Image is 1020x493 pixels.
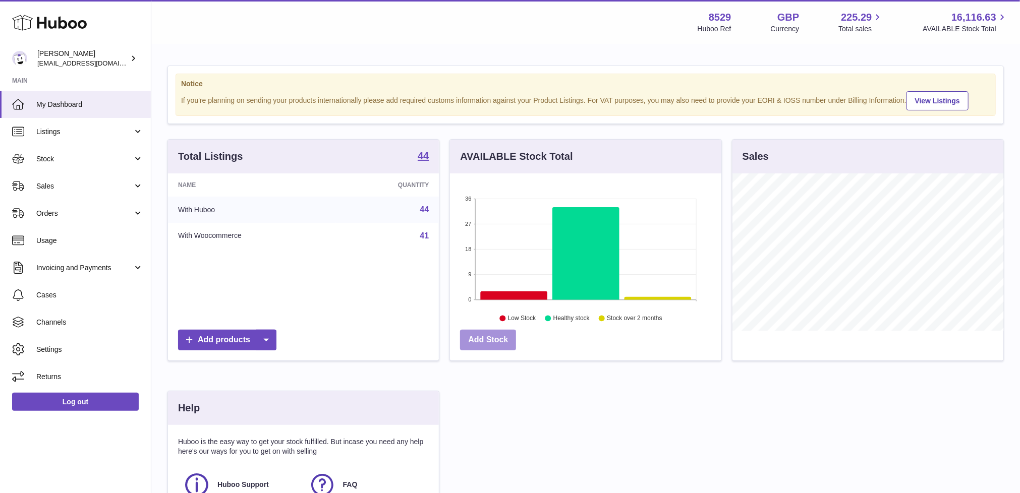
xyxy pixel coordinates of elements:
[709,11,731,24] strong: 8529
[951,11,996,24] span: 16,116.63
[698,24,731,34] div: Huboo Ref
[178,330,276,350] a: Add products
[181,79,990,89] strong: Notice
[460,150,573,163] h3: AVAILABLE Stock Total
[923,24,1008,34] span: AVAILABLE Stock Total
[743,150,769,163] h3: Sales
[36,318,143,327] span: Channels
[36,181,133,191] span: Sales
[168,173,336,197] th: Name
[168,223,336,249] td: With Woocommerce
[178,150,243,163] h3: Total Listings
[841,11,872,24] span: 225.29
[336,173,439,197] th: Quantity
[906,91,969,110] a: View Listings
[37,59,148,67] span: [EMAIL_ADDRESS][DOMAIN_NAME]
[420,231,429,240] a: 41
[469,296,472,302] text: 0
[37,49,128,68] div: [PERSON_NAME]
[178,437,429,456] p: Huboo is the easy way to get your stock fulfilled. But incase you need any help here's our ways f...
[553,315,590,322] text: Healthy stock
[36,100,143,109] span: My Dashboard
[343,480,358,489] span: FAQ
[36,372,143,382] span: Returns
[418,151,429,163] a: 44
[36,290,143,300] span: Cases
[838,11,883,34] a: 225.29 Total sales
[466,196,472,202] text: 36
[181,90,990,110] div: If you're planning on sending your products internationally please add required customs informati...
[838,24,883,34] span: Total sales
[12,51,27,66] img: admin@redgrass.ch
[508,315,536,322] text: Low Stock
[777,11,799,24] strong: GBP
[12,393,139,411] a: Log out
[466,221,472,227] text: 27
[460,330,516,350] a: Add Stock
[36,127,133,137] span: Listings
[607,315,662,322] text: Stock over 2 months
[178,401,200,415] h3: Help
[771,24,800,34] div: Currency
[168,197,336,223] td: With Huboo
[923,11,1008,34] a: 16,116.63 AVAILABLE Stock Total
[420,205,429,214] a: 44
[36,263,133,273] span: Invoicing and Payments
[36,345,143,354] span: Settings
[36,154,133,164] span: Stock
[36,236,143,245] span: Usage
[36,209,133,218] span: Orders
[466,246,472,252] text: 18
[418,151,429,161] strong: 44
[217,480,269,489] span: Huboo Support
[469,271,472,277] text: 9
